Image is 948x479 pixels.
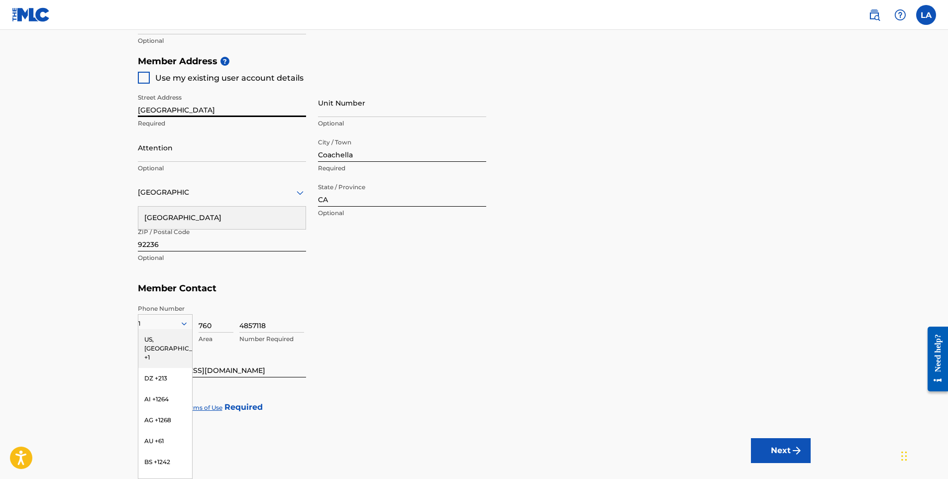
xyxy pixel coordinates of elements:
[901,441,907,471] div: Drag
[751,438,811,463] button: Next
[224,402,263,412] strong: Required
[199,335,233,344] p: Area
[890,5,910,25] div: Help
[138,379,306,388] p: Required
[138,452,192,473] div: BS +1242
[791,445,803,457] img: f7272a7cc735f4ea7f67.svg
[12,7,50,22] img: MLC Logo
[898,431,948,479] iframe: Chat Widget
[138,253,306,262] p: Optional
[138,278,811,299] h5: Member Contact
[138,410,192,431] div: AG +1268
[318,119,486,128] p: Optional
[318,209,486,218] p: Optional
[138,389,192,410] div: AI +1264
[318,164,486,173] p: Required
[239,335,304,344] p: Number Required
[864,5,884,25] a: Public Search
[138,119,306,128] p: Required
[184,404,222,411] a: Terms of Use
[220,57,229,66] span: ?
[138,431,192,452] div: AU +61
[138,368,192,389] div: DZ +213
[155,73,304,83] span: Use my existing user account details
[894,9,906,21] img: help
[138,164,306,173] p: Optional
[138,36,306,45] p: Optional
[868,9,880,21] img: search
[138,329,192,368] div: US, [GEOGRAPHIC_DATA] +1
[138,51,811,72] h5: Member Address
[138,207,306,229] div: [GEOGRAPHIC_DATA]
[916,5,936,25] div: User Menu
[920,319,948,399] iframe: Resource Center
